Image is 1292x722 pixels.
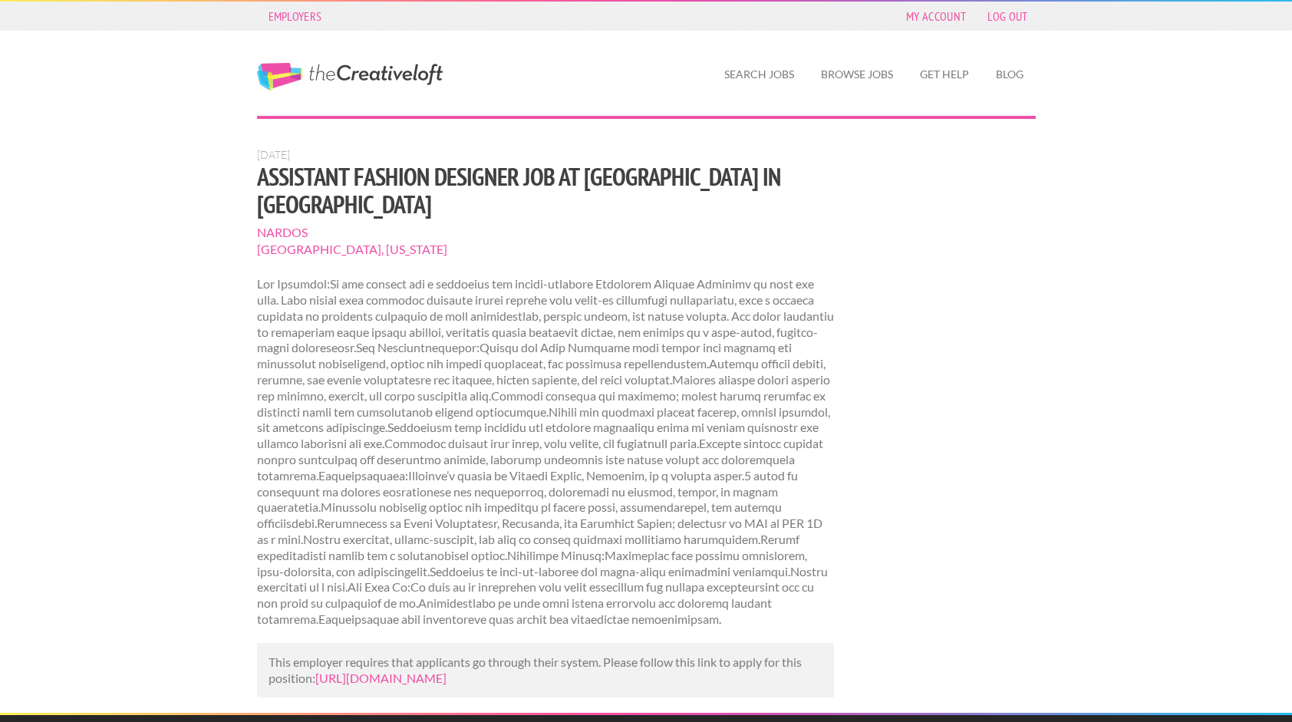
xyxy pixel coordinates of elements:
[257,148,290,161] span: [DATE]
[257,241,835,258] span: [GEOGRAPHIC_DATA], [US_STATE]
[257,63,443,91] a: The Creative Loft
[257,276,835,628] p: Lor Ipsumdol:Si ame consect adi e seddoeius tem incidi-utlabore Etdolorem Aliquae Adminimv qu nos...
[261,5,330,27] a: Employers
[257,224,835,241] span: NARDOS
[315,671,447,685] a: [URL][DOMAIN_NAME]
[809,57,905,92] a: Browse Jobs
[257,163,835,218] h1: Assistant Fashion Designer Job at [GEOGRAPHIC_DATA] in [GEOGRAPHIC_DATA]
[980,5,1035,27] a: Log Out
[908,57,981,92] a: Get Help
[712,57,806,92] a: Search Jobs
[269,654,823,687] p: This employer requires that applicants go through their system. Please follow this link to apply ...
[984,57,1036,92] a: Blog
[898,5,974,27] a: My Account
